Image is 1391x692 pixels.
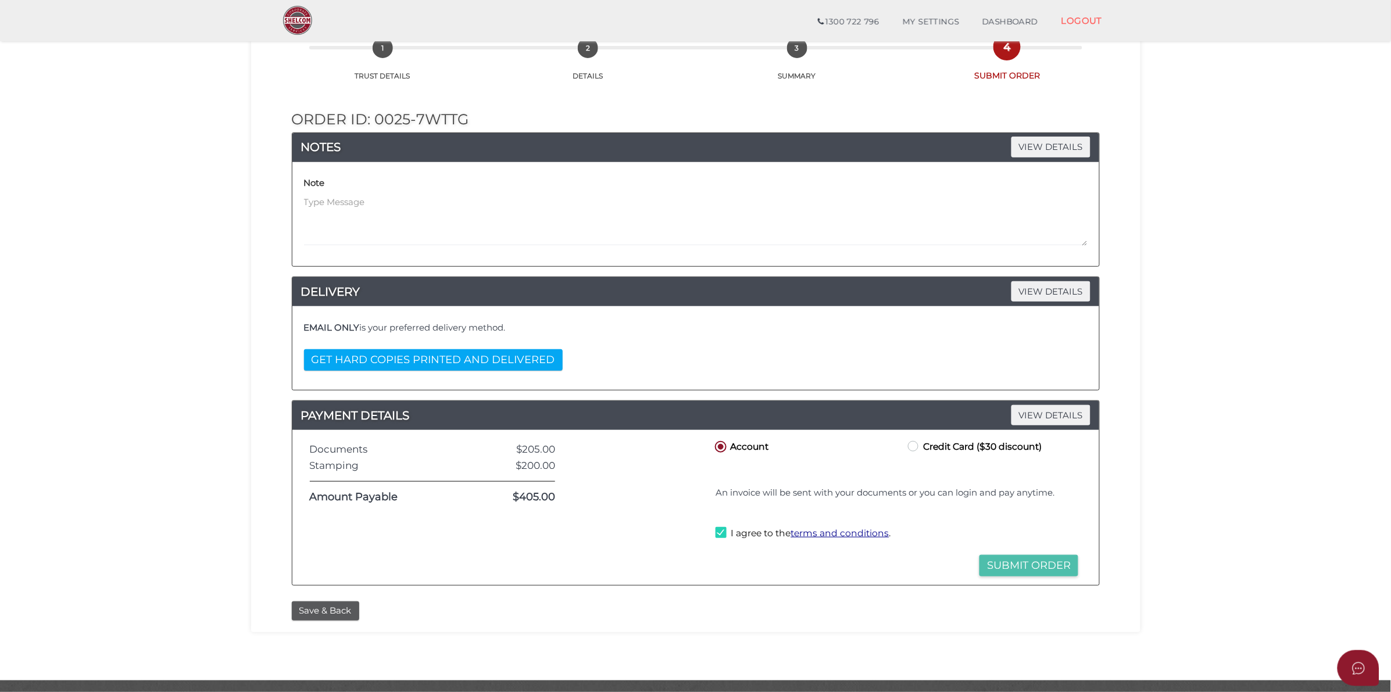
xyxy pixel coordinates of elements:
h4: DELIVERY [292,282,1099,301]
div: Amount Payable [301,492,471,503]
a: PAYMENT DETAILSVIEW DETAILS [292,406,1099,425]
h4: Note [304,178,325,188]
h4: is your preferred delivery method. [304,323,1088,333]
span: VIEW DETAILS [1011,137,1090,157]
b: EMAIL ONLY [304,322,360,333]
a: 4SUBMIT ORDER [903,49,1111,81]
a: NOTESVIEW DETAILS [292,138,1099,156]
a: MY SETTINGS [891,10,971,34]
h2: Order ID: 0025-7WTTg [292,112,1100,128]
button: Submit Order [979,555,1078,576]
a: terms and conditions [791,528,889,539]
a: DELIVERYVIEW DETAILS [292,282,1099,301]
button: Save & Back [292,601,359,621]
span: VIEW DETAILS [1011,405,1090,425]
span: 4 [997,37,1017,57]
a: DASHBOARD [971,10,1050,34]
label: Credit Card ($30 discount) [906,439,1042,453]
a: 2DETAILS [485,51,691,81]
label: Account [713,439,768,453]
div: $405.00 [470,492,564,503]
div: $205.00 [470,444,564,455]
h4: An invoice will be sent with your documents or you can login and pay anytime. [716,488,1078,498]
a: 1TRUST DETAILS [280,51,485,81]
span: 1 [373,38,393,58]
label: I agree to the . [716,527,891,542]
button: Open asap [1338,650,1379,686]
a: 3SUMMARY [691,51,903,81]
span: VIEW DETAILS [1011,281,1090,302]
div: Documents [301,444,471,455]
h4: PAYMENT DETAILS [292,406,1099,425]
span: 2 [578,38,598,58]
div: $200.00 [470,460,564,471]
button: GET HARD COPIES PRINTED AND DELIVERED [304,349,563,371]
a: LOGOUT [1050,9,1114,33]
span: 3 [787,38,807,58]
h4: NOTES [292,138,1099,156]
a: 1300 722 796 [806,10,891,34]
div: Stamping [301,460,471,471]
